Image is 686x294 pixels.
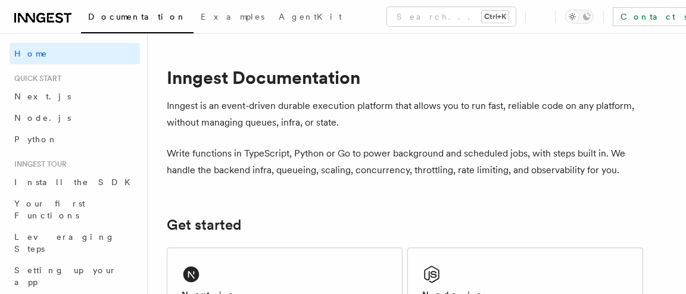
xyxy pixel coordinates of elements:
span: Python [14,135,58,144]
a: Get started [167,217,241,233]
button: Search...Ctrl+K [387,7,516,26]
a: Home [10,43,140,64]
span: Quick start [10,74,61,83]
kbd: Ctrl+K [482,11,509,23]
button: Toggle dark mode [565,10,594,24]
a: Python [10,129,140,150]
a: Install the SDK [10,171,140,193]
span: Install the SDK [14,177,138,187]
a: Your first Functions [10,193,140,226]
span: Node.js [14,113,71,123]
span: Next.js [14,92,71,101]
span: AgentKit [279,12,342,21]
a: Leveraging Steps [10,226,140,259]
span: Documentation [88,12,186,21]
a: Examples [194,4,272,32]
a: Setting up your app [10,259,140,293]
a: AgentKit [272,4,349,32]
p: Inngest is an event-driven durable execution platform that allows you to run fast, reliable code ... [167,98,643,131]
span: Setting up your app [14,265,117,287]
span: Leveraging Steps [14,232,115,254]
h1: Inngest Documentation [167,67,643,88]
span: Home [14,48,48,60]
span: Examples [201,12,264,21]
span: Your first Functions [14,199,85,220]
a: Next.js [10,86,140,107]
p: Write functions in TypeScript, Python or Go to power background and scheduled jobs, with steps bu... [167,145,643,179]
a: Node.js [10,107,140,129]
a: Documentation [81,4,194,33]
span: Inngest tour [10,159,67,169]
